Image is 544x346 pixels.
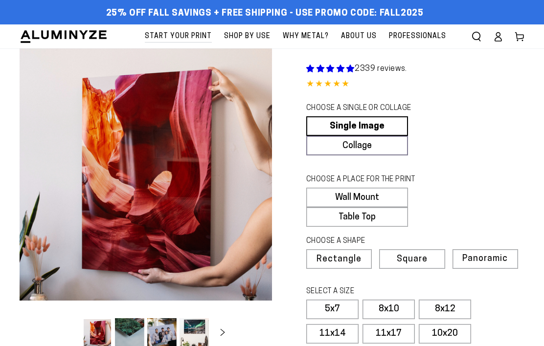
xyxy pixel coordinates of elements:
span: About Us [341,30,377,43]
label: 11x17 [363,324,415,344]
span: 25% off FALL Savings + Free Shipping - Use Promo Code: FALL2025 [106,8,424,19]
label: 11x14 [306,324,359,344]
label: Wall Mount [306,188,408,207]
a: Start Your Print [140,24,217,48]
span: Why Metal? [283,30,329,43]
legend: SELECT A SIZE [306,286,433,297]
span: Shop By Use [224,30,271,43]
button: Slide right [212,323,233,344]
a: About Us [336,24,382,48]
img: Aluminyze [20,29,108,44]
legend: CHOOSE A SHAPE [306,236,433,247]
label: 5x7 [306,300,359,319]
legend: CHOOSE A SINGLE OR COLLAGE [306,103,433,114]
label: 8x10 [363,300,415,319]
legend: CHOOSE A PLACE FOR THE PRINT [306,174,433,185]
label: 10x20 [419,324,471,344]
span: Start Your Print [145,30,212,43]
span: Rectangle [317,255,362,264]
summary: Search our site [466,26,487,47]
div: 4.84 out of 5.0 stars [306,78,524,92]
a: Why Metal? [278,24,334,48]
span: Professionals [389,30,446,43]
a: Single Image [306,116,408,136]
label: 8x12 [419,300,471,319]
label: Table Top [306,207,408,227]
a: Professionals [384,24,451,48]
a: Shop By Use [219,24,275,48]
span: Panoramic [462,254,508,263]
a: Collage [306,136,408,155]
span: Square [397,255,428,264]
button: Slide left [58,323,80,344]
